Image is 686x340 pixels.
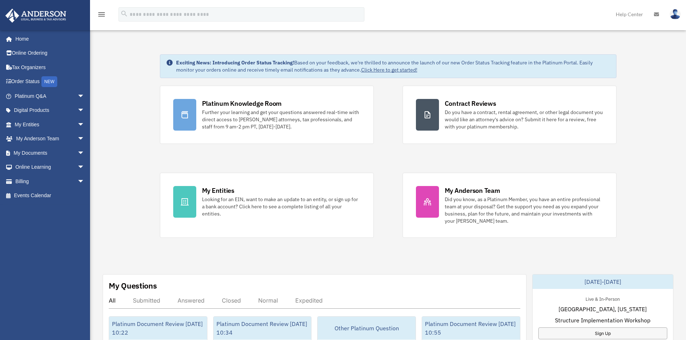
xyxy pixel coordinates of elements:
[5,60,95,74] a: Tax Organizers
[202,109,360,130] div: Further your learning and get your questions answered real-time with direct access to [PERSON_NAM...
[445,99,496,108] div: Contract Reviews
[445,196,603,225] div: Did you know, as a Platinum Member, you have an entire professional team at your disposal? Get th...
[160,86,374,144] a: Platinum Knowledge Room Further your learning and get your questions answered real-time with dire...
[422,317,520,340] div: Platinum Document Review [DATE] 10:55
[5,74,95,89] a: Order StatusNEW
[5,146,95,160] a: My Documentsarrow_drop_down
[202,99,282,108] div: Platinum Knowledge Room
[178,297,205,304] div: Answered
[77,117,92,132] span: arrow_drop_down
[318,317,416,340] div: Other Platinum Question
[120,10,128,18] i: search
[5,46,95,60] a: Online Ordering
[109,317,207,340] div: Platinum Document Review [DATE] 10:22
[670,9,681,19] img: User Pic
[160,173,374,238] a: My Entities Looking for an EIN, want to make an update to an entity, or sign up for a bank accoun...
[41,76,57,87] div: NEW
[97,10,106,19] i: menu
[77,89,92,104] span: arrow_drop_down
[109,280,157,291] div: My Questions
[222,297,241,304] div: Closed
[214,317,311,340] div: Platinum Document Review [DATE] 10:34
[5,89,95,103] a: Platinum Q&Aarrow_drop_down
[559,305,647,313] span: [GEOGRAPHIC_DATA], [US_STATE]
[403,86,616,144] a: Contract Reviews Do you have a contract, rental agreement, or other legal document you would like...
[3,9,68,23] img: Anderson Advisors Platinum Portal
[77,132,92,146] span: arrow_drop_down
[445,109,603,130] div: Do you have a contract, rental agreement, or other legal document you would like an attorney's ad...
[580,295,626,302] div: Live & In-Person
[97,13,106,19] a: menu
[5,117,95,132] a: My Entitiesarrow_drop_down
[77,146,92,160] span: arrow_drop_down
[555,316,650,325] span: Structure Implementation Workshop
[295,297,323,304] div: Expedited
[445,186,500,195] div: My Anderson Team
[533,275,673,289] div: [DATE]-[DATE]
[5,160,95,174] a: Online Learningarrow_drop_down
[109,297,116,304] div: All
[133,297,160,304] div: Submitted
[176,59,610,73] div: Based on your feedback, we're thrilled to announce the launch of our new Order Status Tracking fe...
[403,173,616,238] a: My Anderson Team Did you know, as a Platinum Member, you have an entire professional team at your...
[176,59,294,66] strong: Exciting News: Introducing Order Status Tracking!
[361,67,417,73] a: Click Here to get started!
[5,103,95,118] a: Digital Productsarrow_drop_down
[202,196,360,217] div: Looking for an EIN, want to make an update to an entity, or sign up for a bank account? Click her...
[5,174,95,189] a: Billingarrow_drop_down
[77,160,92,175] span: arrow_drop_down
[5,132,95,146] a: My Anderson Teamarrow_drop_down
[538,327,667,339] a: Sign Up
[202,186,234,195] div: My Entities
[5,32,92,46] a: Home
[77,103,92,118] span: arrow_drop_down
[258,297,278,304] div: Normal
[77,174,92,189] span: arrow_drop_down
[5,189,95,203] a: Events Calendar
